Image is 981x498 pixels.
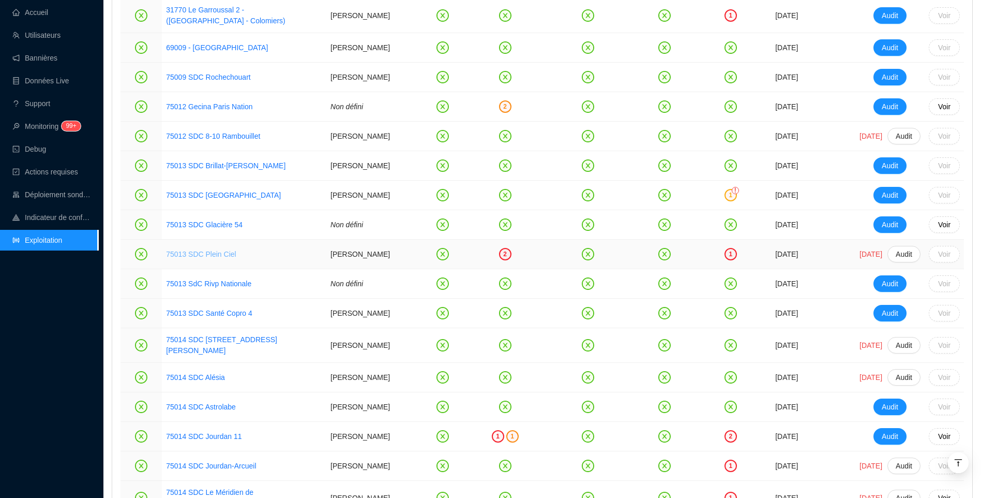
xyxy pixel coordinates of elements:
span: close-circle [436,100,449,113]
span: close-circle [499,307,511,319]
span: Audit [882,279,898,289]
a: 75013 SDC Glacière 54 [166,221,243,229]
span: close-circle [725,218,737,231]
span: Audit [896,461,912,472]
span: close-circle [725,401,737,413]
a: 75009 SDC Rochechouart [166,73,250,81]
div: 1 [725,9,737,22]
td: [DATE] [771,422,855,451]
span: [PERSON_NAME] [330,191,390,199]
button: Voir [929,458,960,474]
button: Audit [887,246,920,262]
div: 1 [725,460,737,472]
td: [DATE] [771,122,855,151]
span: close-circle [658,130,671,142]
span: close-circle [658,401,671,413]
span: Voir [938,219,950,230]
td: [DATE] [771,269,855,299]
a: 75014 SDC [STREET_ADDRESS][PERSON_NAME] [166,334,322,356]
td: [DATE] [771,240,855,269]
td: [DATE] [771,181,855,210]
td: [DATE] [771,451,855,481]
button: Voir [929,69,960,85]
span: close-circle [725,371,737,384]
span: close-circle [658,41,671,54]
button: Voir [929,246,960,262]
a: 75014 SDC Astrolabe [166,402,236,413]
span: close-circle [135,371,147,384]
span: close-circle [135,9,147,22]
span: Voir [938,72,950,83]
span: Audit [882,431,898,442]
span: close-circle [582,218,594,231]
span: close-circle [135,189,147,201]
span: close-circle [582,339,594,351]
span: [DATE] [859,461,882,472]
span: close-circle [135,100,147,113]
button: Audit [887,458,920,474]
div: 1 [725,189,737,201]
div: 2 [499,100,511,113]
span: [PERSON_NAME] [330,11,390,20]
button: Audit [873,216,907,233]
span: close-circle [499,189,511,201]
a: monitorMonitoring99+ [12,122,78,130]
span: Audit [882,42,898,53]
a: 75013 SDC Brillat-[PERSON_NAME] [166,160,285,171]
span: close-circle [436,189,449,201]
a: 75012 Gecina Paris Nation [166,101,252,112]
button: Voir [929,337,960,354]
span: close-circle [582,130,594,142]
button: Voir [929,39,960,56]
span: close-circle [135,430,147,443]
span: close-circle [436,9,449,22]
span: Actions requises [25,168,78,176]
button: Voir [929,187,960,203]
button: Voir [929,369,960,386]
a: homeAccueil [12,8,48,17]
span: Voir [938,249,950,260]
button: Voir [929,98,960,115]
span: close-circle [658,9,671,22]
button: Audit [873,98,907,115]
button: Audit [873,187,907,203]
td: [DATE] [771,33,855,63]
td: [DATE] [771,299,855,328]
span: close-circle [135,130,147,142]
button: Audit [873,275,907,292]
span: Audit [896,249,912,260]
a: 75013 SDC Plein Ciel [166,250,236,258]
span: Voir [938,372,950,383]
span: close-circle [658,159,671,172]
a: 75013 SDC Brillat-[PERSON_NAME] [166,162,285,170]
span: close-circle [499,130,511,142]
span: close-circle [499,71,511,83]
td: [DATE] [771,63,855,92]
div: 1 [725,248,737,260]
span: [PERSON_NAME] [330,373,390,382]
a: 69009 - [GEOGRAPHIC_DATA] [166,42,268,53]
td: [DATE] [771,392,855,422]
a: teamUtilisateurs [12,31,61,39]
span: close-circle [658,339,671,351]
a: 31770 Le Garroussal 2 - ([GEOGRAPHIC_DATA] - Colomiers) [166,6,285,25]
span: close-circle [725,339,737,351]
button: Voir [929,428,960,445]
span: Voir [938,101,950,112]
span: close-circle [658,460,671,472]
span: [PERSON_NAME] [330,250,390,258]
span: Audit [896,340,912,351]
span: close-circle [499,41,511,54]
a: 75012 Gecina Paris Nation [166,102,252,111]
span: [DATE] [859,131,882,142]
a: 75013 SDC [GEOGRAPHIC_DATA] [166,190,281,201]
span: [PERSON_NAME] [330,432,390,441]
span: close-circle [436,41,449,54]
span: Voir [938,279,950,289]
span: close-circle [436,71,449,83]
span: close-circle [436,159,449,172]
td: [DATE] [771,210,855,240]
a: 75014 SDC [STREET_ADDRESS][PERSON_NAME] [166,335,277,355]
span: close-circle [135,41,147,54]
div: 2 [499,248,511,260]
